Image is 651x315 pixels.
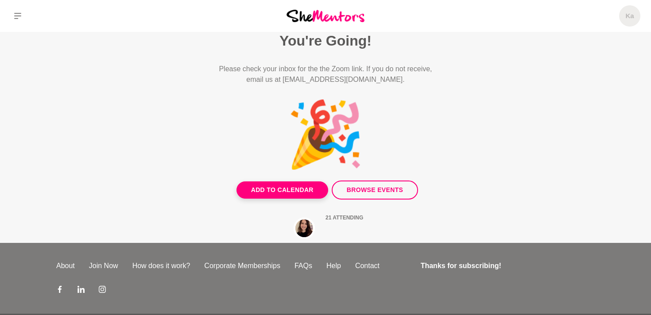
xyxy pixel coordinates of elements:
[125,261,198,271] a: How does it work?
[170,103,481,166] p: 🎉
[619,5,640,27] a: Ka
[295,219,313,237] img: Uploaded image
[99,285,106,296] a: Instagram
[77,285,85,296] a: LinkedIn
[170,32,481,50] h2: You're Going!
[170,64,481,85] p: Please check your inbox for the the Zoom link. If you do not receive, email us at [EMAIL_ADDRESS]...
[319,261,348,271] a: Help
[82,261,125,271] a: Join Now
[197,261,287,271] a: Corporate Memberships
[332,181,418,200] a: Browse Events
[49,261,82,271] a: About
[287,10,364,22] img: She Mentors Logo
[325,214,481,222] p: 21 attending
[287,261,319,271] a: FAQs
[348,261,387,271] a: Contact
[56,285,63,296] a: Facebook
[236,181,328,199] button: Add to Calendar
[625,12,634,20] h5: Ka
[421,261,589,271] h4: Thanks for subscribing!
